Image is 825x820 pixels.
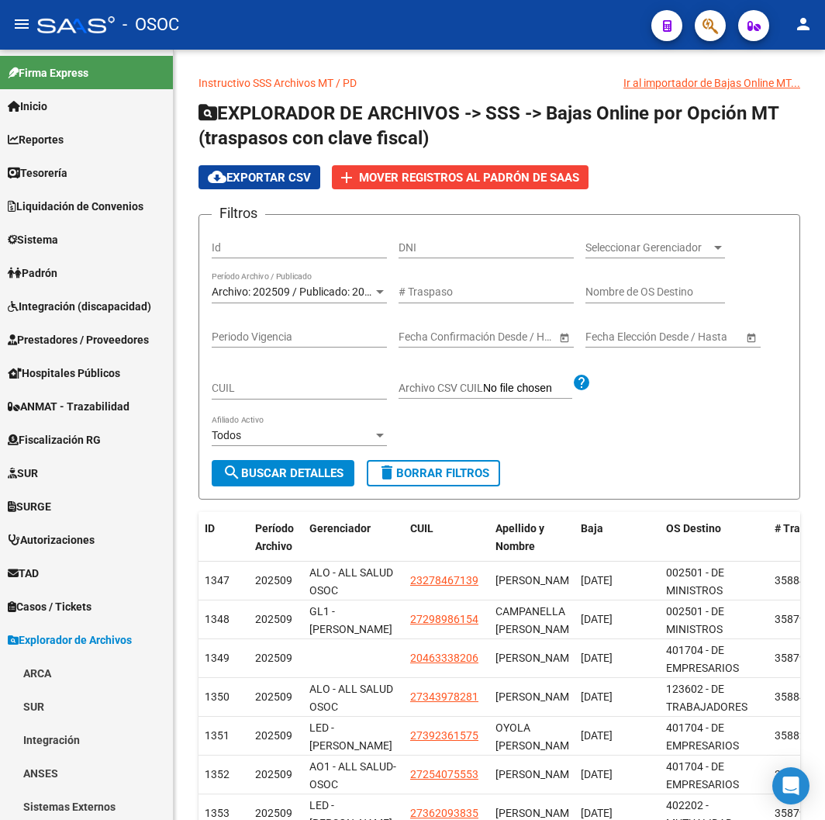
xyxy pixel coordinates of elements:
span: CUIL [410,522,433,535]
span: 1350 [205,690,230,703]
datatable-header-cell: Baja [575,512,660,563]
span: 401704 - DE EMPRESARIOS PROFESIONALES Y MONOTRIBUTISTAS [666,644,763,709]
span: AO1 - ALL SALUD-OSOC [309,760,396,791]
span: 002501 - DE MINISTROS SECRETARIOS Y SUBSECRETARIOS [666,566,755,631]
span: CAMPANELLA [PERSON_NAME] [495,605,578,635]
span: Buscar Detalles [223,466,343,480]
a: Instructivo SSS Archivos MT / PD [198,77,357,89]
span: 202509 [255,729,292,742]
div: [DATE] [581,766,654,784]
span: EXPLORADOR DE ARCHIVOS -> SSS -> Bajas Online por Opción MT (traspasos con clave fiscal) [198,102,778,149]
div: [DATE] [581,611,654,628]
span: 123602 - DE TRABAJADORES DE PERKINS ARGENTINA S.A.I.C [666,683,761,748]
datatable-header-cell: CUIL [404,512,489,563]
span: ID [205,522,215,535]
span: Tesorería [8,164,67,182]
div: Open Intercom Messenger [772,767,809,804]
span: 1351 [205,729,230,742]
span: Baja [581,522,603,535]
span: Sistema [8,231,58,248]
span: 202509 [255,807,292,819]
span: ALO - ALL SALUD OSOC [309,683,393,713]
button: Buscar Detalles [212,460,354,486]
input: Fecha fin [655,330,731,344]
mat-icon: cloud_download [208,168,226,186]
button: Exportar CSV [198,165,320,189]
span: 202509 [255,690,292,703]
div: [DATE] [581,572,654,590]
span: Casos / Tickets [8,598,91,615]
span: [PERSON_NAME] [495,768,578,780]
button: Mover registros al PADRÓN de SAAS [332,165,589,189]
div: Ir al importador de Bajas Online MT... [623,74,800,92]
input: Fecha inicio [585,330,642,344]
span: OS Destino [666,522,721,535]
input: Archivo CSV CUIL [483,382,572,396]
div: [DATE] [581,727,654,745]
span: 27392361575 [410,729,478,742]
span: Reportes [8,131,64,148]
span: Gerenciador [309,522,371,535]
span: [PERSON_NAME] [495,807,578,819]
mat-icon: help [572,373,591,392]
span: [PERSON_NAME] [495,652,578,664]
span: 202509 [255,768,292,780]
input: Fecha fin [468,330,544,344]
span: Autorizaciones [8,531,95,548]
span: 27298986154 [410,613,478,625]
span: TAD [8,565,39,582]
span: 27254075553 [410,768,478,780]
datatable-header-cell: OS Destino [660,512,768,563]
datatable-header-cell: ID [198,512,249,563]
mat-icon: search [223,463,241,482]
span: Padrón [8,265,57,282]
button: Borrar Filtros [367,460,500,486]
span: SURGE [8,498,51,515]
span: Mover registros al PADRÓN de SAAS [359,171,579,185]
span: 1348 [205,613,230,625]
span: Borrar Filtros [378,466,489,480]
span: 1347 [205,574,230,586]
span: 002501 - DE MINISTROS SECRETARIOS Y SUBSECRETARIOS [666,605,755,670]
span: 20463338206 [410,652,478,664]
span: 1353 [205,807,230,819]
button: Open calendar [743,329,759,345]
span: Firma Express [8,64,88,81]
span: Explorador de Archivos [8,631,132,649]
span: Liquidación de Convenios [8,198,143,215]
span: - OSOC [123,8,179,42]
span: LED - [PERSON_NAME] [309,721,392,752]
span: 1349 [205,652,230,664]
span: Todos [212,429,241,441]
span: Período Archivo [255,522,294,552]
mat-icon: add [337,168,356,187]
span: ALO - ALL SALUD OSOC [309,566,393,597]
input: Fecha inicio [399,330,455,344]
span: Hospitales Públicos [8,365,120,382]
span: OYOLA [PERSON_NAME] [495,721,578,752]
span: 401704 - DE EMPRESARIOS PROFESIONALES Y MONOTRIBUTISTAS [666,721,763,787]
h3: Filtros [212,202,265,224]
span: Archivo CSV CUIL [399,382,483,394]
span: Apellido y Nombre [495,522,544,552]
span: Prestadores / Proveedores [8,331,149,348]
span: Seleccionar Gerenciador [585,241,711,254]
span: 1352 [205,768,230,780]
span: Exportar CSV [208,171,311,185]
mat-icon: person [794,15,813,33]
span: ANMAT - Trazabilidad [8,398,129,415]
span: 202509 [255,613,292,625]
span: GL1 - [PERSON_NAME] [309,605,392,635]
datatable-header-cell: Apellido y Nombre [489,512,575,563]
mat-icon: menu [12,15,31,33]
span: 202509 [255,574,292,586]
span: Fiscalización RG [8,431,101,448]
button: Open calendar [556,329,572,345]
span: Inicio [8,98,47,115]
span: 23278467139 [410,574,478,586]
span: [PERSON_NAME] [495,690,578,703]
mat-icon: delete [378,463,396,482]
span: 27362093835 [410,807,478,819]
datatable-header-cell: Gerenciador [303,512,404,563]
div: [DATE] [581,688,654,706]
